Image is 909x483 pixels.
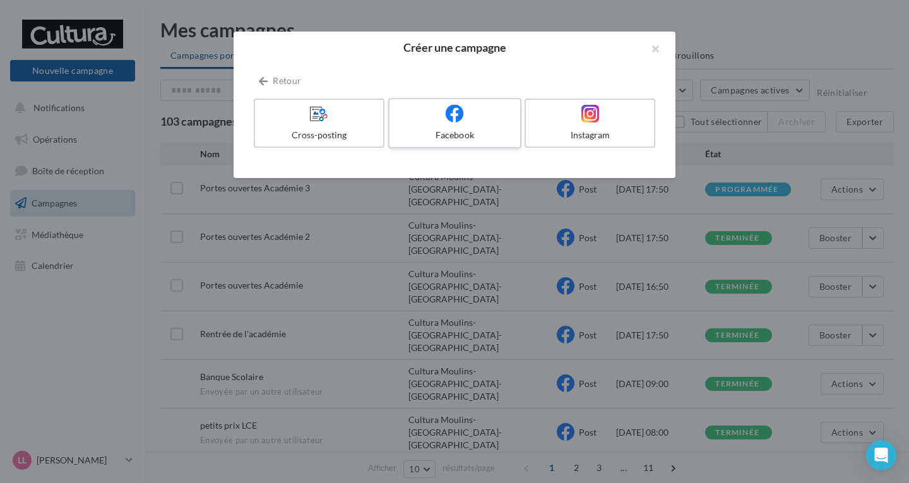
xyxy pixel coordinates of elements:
[260,129,378,141] div: Cross-posting
[531,129,649,141] div: Instagram
[395,129,514,141] div: Facebook
[866,440,896,470] div: Open Intercom Messenger
[254,73,306,88] button: Retour
[254,42,655,53] h2: Créer une campagne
